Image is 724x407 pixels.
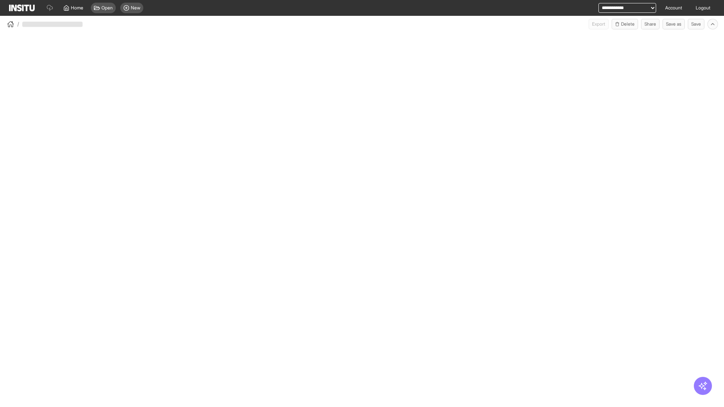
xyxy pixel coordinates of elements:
[589,19,609,29] span: Can currently only export from Insights reports.
[589,19,609,29] button: Export
[71,5,83,11] span: Home
[6,20,19,29] button: /
[612,19,638,29] button: Delete
[9,5,35,11] img: Logo
[663,19,685,29] button: Save as
[641,19,660,29] button: Share
[688,19,704,29] button: Save
[17,20,19,28] span: /
[131,5,140,11] span: New
[101,5,113,11] span: Open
